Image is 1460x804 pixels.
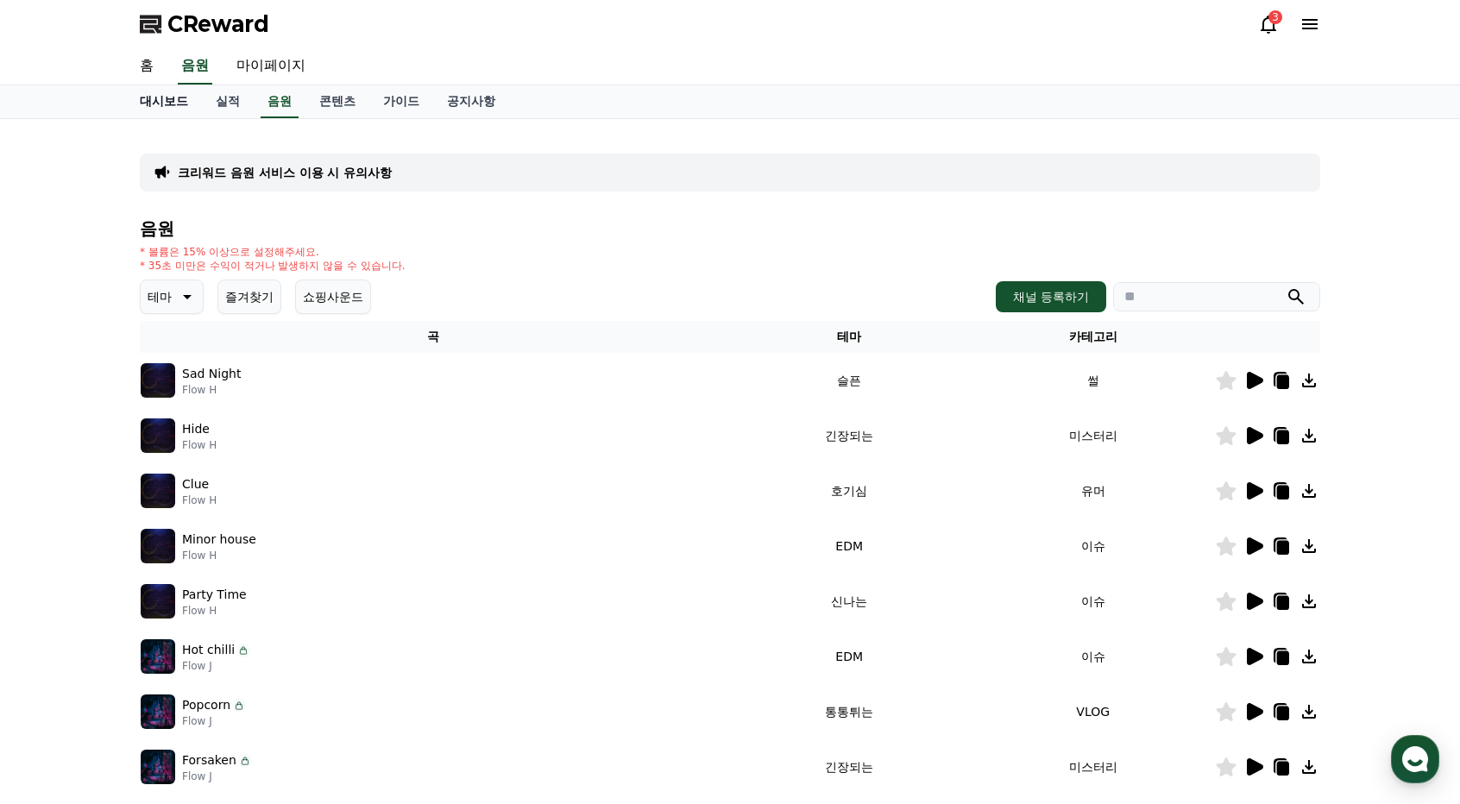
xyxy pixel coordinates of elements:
a: [URL][DOMAIN_NAME] [50,303,192,318]
th: 테마 [727,321,972,353]
td: 통통튀는 [727,684,972,739]
img: music [141,363,175,398]
p: Minor house [182,531,256,549]
td: 이슈 [971,629,1215,684]
img: music [141,474,175,508]
th: 곡 [140,321,727,353]
p: Popcorn [182,696,230,714]
span: 운영시간 보기 [129,154,200,170]
p: Flow J [182,714,246,728]
td: 긴장되는 [727,408,972,463]
a: 마이페이지 [223,48,319,85]
td: VLOG [971,684,1215,739]
p: * 35초 미만은 수익이 적거나 발생하지 않을 수 있습니다. [140,259,406,273]
a: 콘텐츠 [305,85,369,118]
td: 미스터리 [971,408,1215,463]
td: EDM [727,518,972,574]
h4: 음원 [140,219,1320,238]
div: [크리워드] 채널이 승인되었습니다. [50,224,292,242]
p: Flow H [182,549,256,562]
p: Flow J [182,659,250,673]
p: Hide [182,420,210,438]
div: 이용 가이드를 반드시 확인 후 이용 부탁드립니다 :) [50,242,292,276]
p: Flow J [182,769,252,783]
img: music [141,584,175,619]
img: point_right [136,329,152,344]
img: point_right [174,286,190,301]
img: music [141,639,175,674]
div: Creward [94,9,159,28]
a: 가이드 [369,85,433,118]
img: music [141,418,175,453]
p: Flow H [182,438,217,452]
div: CReward에 문의하기 [91,126,251,147]
p: Forsaken [182,751,236,769]
img: music [141,750,175,784]
a: 실적 [202,85,254,118]
p: Flow H [182,383,241,397]
td: 유머 [971,463,1215,518]
a: 음원 [178,48,212,85]
p: Hot chilli [182,641,235,659]
td: 이슈 [971,518,1215,574]
a: [URL][DOMAIN_NAME] [50,346,192,361]
button: 운영시간 보기 [123,152,219,173]
td: 긴장되는 [727,739,972,795]
a: 홈 [126,48,167,85]
td: 신나는 [727,574,972,629]
th: 카테고리 [971,321,1215,353]
p: 테마 [148,285,172,309]
img: music [141,694,175,729]
div: 자주 묻는 질문 [50,328,292,345]
td: 이슈 [971,574,1215,629]
p: * 볼륨은 15% 이상으로 설정해주세요. [140,245,406,259]
a: CReward [140,10,269,38]
div: 3 [1268,10,1282,24]
a: 크리워드 음원 서비스 이용 시 유의사항 [178,164,392,181]
td: EDM [727,629,972,684]
div: 내일 오전 8:30부터 운영해요 [94,28,230,42]
a: 3 [1258,14,1279,35]
button: 채널 등록하기 [996,281,1106,312]
span: CReward [167,10,269,38]
img: music [141,529,175,563]
button: 테마 [140,280,204,314]
td: 호기심 [727,463,972,518]
td: 미스터리 [971,739,1215,795]
p: Flow H [182,493,217,507]
div: 📌가이드라인 미준수 시 서비스 이용에 제한이 있을 수 있습니다. (저작권·어뷰징 콘텐츠 등) [50,371,292,423]
td: 슬픈 [727,353,972,408]
button: 쇼핑사운드 [295,280,371,314]
td: 썰 [971,353,1215,408]
a: 음원 [261,85,299,118]
div: 크리워드 이용 가이드 [50,285,292,302]
div: *크리워드 앱 설치 시 실시간 실적 알림을 받으실 수 있어요! [50,431,292,466]
p: Sad Night [182,365,241,383]
a: 공지사항 [433,85,509,118]
p: Party Time [182,586,247,604]
p: Clue [182,475,209,493]
button: 즐겨찾기 [217,280,281,314]
a: 대시보드 [126,85,202,118]
p: Flow H [182,604,247,618]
